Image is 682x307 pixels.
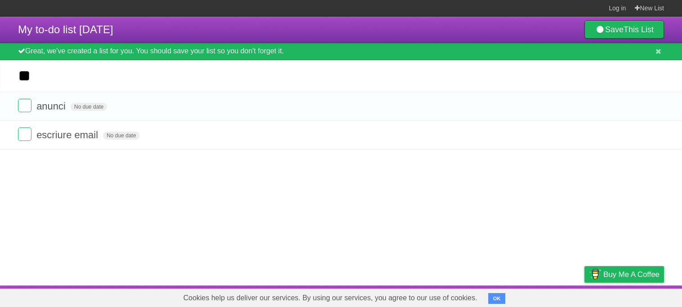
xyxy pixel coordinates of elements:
span: Cookies help us deliver our services. By using our services, you agree to our use of cookies. [174,289,486,307]
button: OK [488,293,506,304]
span: escriure email [36,129,100,140]
span: No due date [71,103,107,111]
span: My to-do list [DATE] [18,23,113,35]
a: Developers [495,288,531,305]
a: Suggest a feature [607,288,664,305]
a: SaveThis List [584,21,664,39]
a: Privacy [573,288,596,305]
span: No due date [103,132,139,140]
span: Buy me a coffee [603,267,660,282]
a: Terms [542,288,562,305]
span: anunci [36,101,68,112]
b: This List [624,25,654,34]
a: Buy me a coffee [584,266,664,283]
img: Buy me a coffee [589,267,601,282]
label: Done [18,127,31,141]
a: About [465,288,484,305]
label: Done [18,99,31,112]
